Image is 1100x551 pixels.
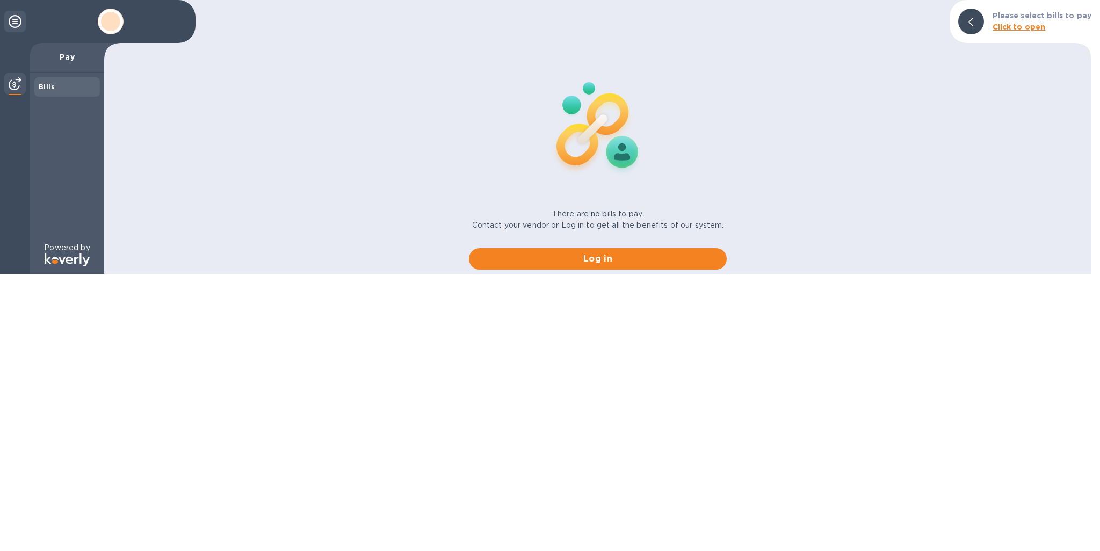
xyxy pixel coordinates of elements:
[472,208,724,231] p: There are no bills to pay. Contact your vendor or Log in to get all the benefits of our system.
[477,252,718,265] span: Log in
[44,242,90,253] p: Powered by
[39,83,55,91] b: Bills
[993,23,1046,31] b: Click to open
[993,11,1091,20] b: Please select bills to pay
[45,253,90,266] img: Logo
[39,52,96,62] p: Pay
[469,248,727,270] button: Log in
